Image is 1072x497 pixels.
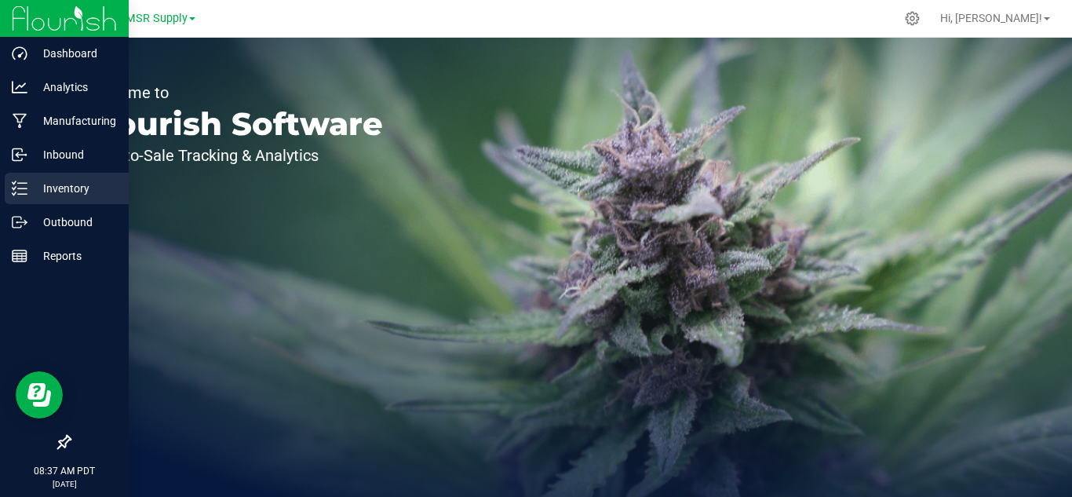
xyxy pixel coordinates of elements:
[12,79,27,95] inline-svg: Analytics
[126,12,188,25] span: MSR Supply
[27,78,122,97] p: Analytics
[27,247,122,265] p: Reports
[27,44,122,63] p: Dashboard
[27,213,122,232] p: Outbound
[12,248,27,264] inline-svg: Reports
[85,148,383,163] p: Seed-to-Sale Tracking & Analytics
[12,147,27,163] inline-svg: Inbound
[27,179,122,198] p: Inventory
[902,11,922,26] div: Manage settings
[85,85,383,100] p: Welcome to
[85,108,383,140] p: Flourish Software
[27,111,122,130] p: Manufacturing
[940,12,1042,24] span: Hi, [PERSON_NAME]!
[12,46,27,61] inline-svg: Dashboard
[7,478,122,490] p: [DATE]
[27,145,122,164] p: Inbound
[12,214,27,230] inline-svg: Outbound
[12,113,27,129] inline-svg: Manufacturing
[12,181,27,196] inline-svg: Inventory
[16,371,63,418] iframe: Resource center
[7,464,122,478] p: 08:37 AM PDT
